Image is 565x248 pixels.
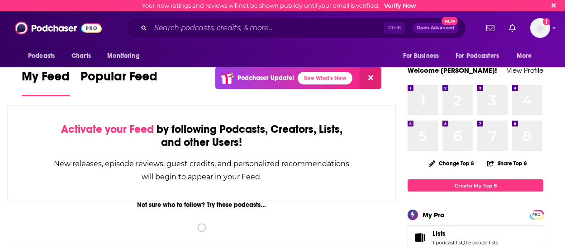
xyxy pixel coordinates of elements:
[450,47,512,65] button: open menu
[22,69,70,89] span: My Feed
[408,66,497,75] a: Welcome [PERSON_NAME]!
[442,17,458,25] span: New
[507,66,543,75] a: View Profile
[53,123,350,149] div: by following Podcasts, Creators, Lists, and other Users!
[456,50,499,62] span: For Podcasters
[61,122,154,136] span: Activate your Feed
[417,26,454,30] span: Open Advanced
[384,22,405,34] span: Ctrl K
[142,2,416,9] div: Your new ratings and reviews will not be shown publicly until your email is verified.
[531,211,542,218] a: PRO
[487,154,527,172] button: Share Top 8
[408,179,543,192] a: Create My Top 8
[530,18,550,38] button: Show profile menu
[28,50,55,62] span: Podcasts
[517,50,532,62] span: More
[298,72,352,84] a: See What's New
[531,211,542,218] span: PRO
[413,23,458,33] button: Open AdvancedNew
[81,69,157,89] span: Popular Feed
[505,20,519,36] a: Show notifications dropdown
[126,18,466,38] div: Search podcasts, credits, & more...
[71,50,91,62] span: Charts
[530,18,550,38] img: User Profile
[510,47,543,65] button: open menu
[463,239,464,246] span: ,
[151,21,384,35] input: Search podcasts, credits, & more...
[397,47,450,65] button: open menu
[423,158,480,169] button: Change Top 8
[530,18,550,38] span: Logged in as workman-publicity
[22,69,70,96] a: My Feed
[237,74,294,82] p: Podchaser Update!
[384,2,416,9] a: Verify Now
[15,19,102,37] img: Podchaser - Follow, Share and Rate Podcasts
[66,47,96,65] a: Charts
[81,69,157,96] a: Popular Feed
[483,20,498,36] a: Show notifications dropdown
[423,211,445,219] div: My Pro
[403,50,439,62] span: For Business
[53,157,350,183] div: New releases, episode reviews, guest credits, and personalized recommendations will begin to appe...
[464,239,498,246] a: 0 episode lists
[543,18,550,25] svg: Email not verified
[7,201,396,209] div: Not sure who to follow? Try these podcasts...
[101,47,151,65] button: open menu
[432,229,446,238] span: Lists
[432,239,463,246] a: 1 podcast list
[107,50,139,62] span: Monitoring
[22,47,66,65] button: open menu
[432,229,498,238] a: Lists
[411,231,429,244] a: Lists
